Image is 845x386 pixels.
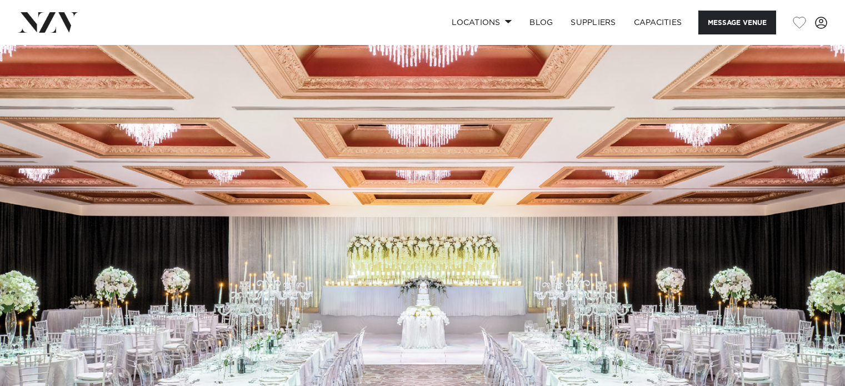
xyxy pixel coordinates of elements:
a: Locations [443,11,521,34]
a: SUPPLIERS [562,11,624,34]
a: Capacities [625,11,691,34]
button: Message Venue [698,11,776,34]
img: nzv-logo.png [18,12,78,32]
a: BLOG [521,11,562,34]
